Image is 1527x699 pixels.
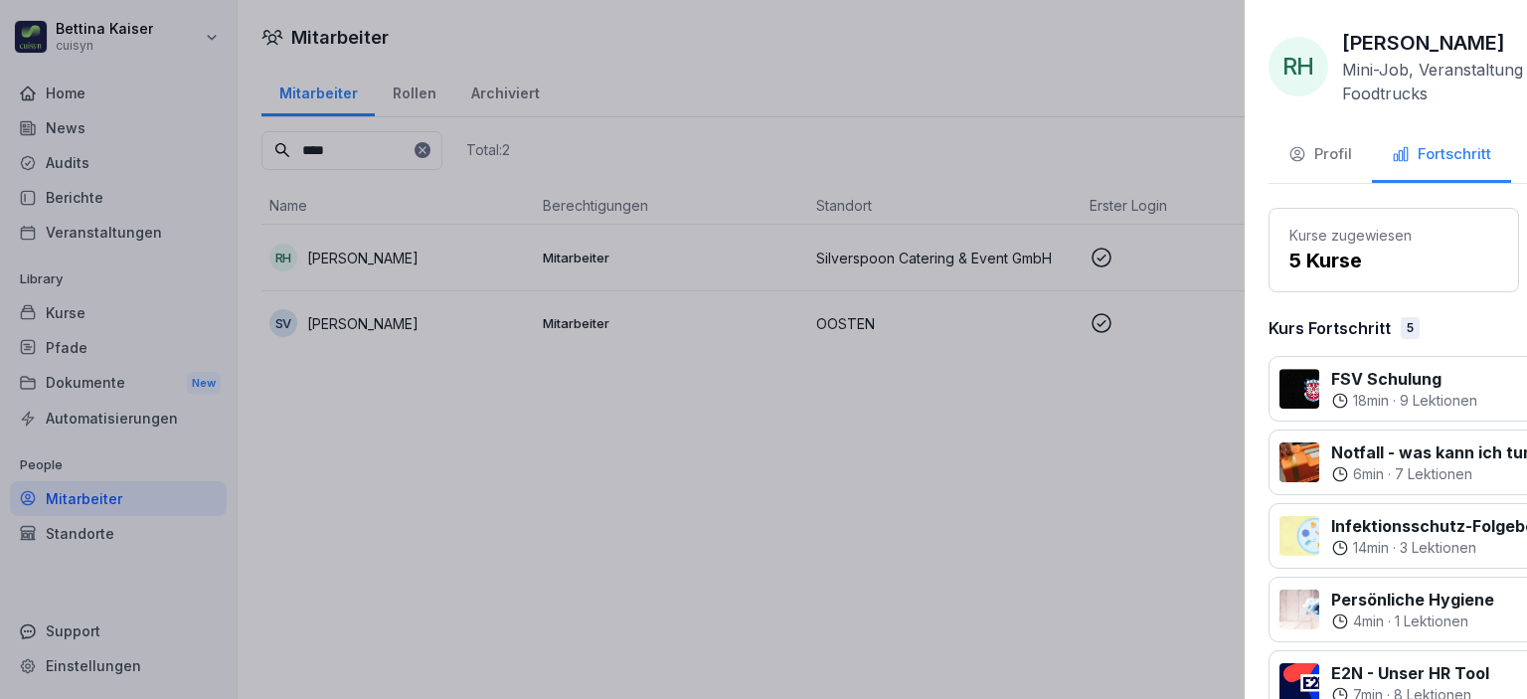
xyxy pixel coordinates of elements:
[1395,464,1472,484] p: 7 Lektionen
[1331,367,1477,391] p: FSV Schulung
[1331,391,1477,411] div: ·
[1269,37,1328,96] div: RH
[1353,464,1384,484] p: 6 min
[1372,129,1511,183] button: Fortschritt
[1289,225,1498,246] p: Kurse zugewiesen
[1392,143,1491,166] div: Fortschritt
[1331,588,1494,612] p: Persönliche Hygiene
[1331,661,1489,685] p: E2N - Unser HR Tool
[1342,28,1505,58] p: [PERSON_NAME]
[1269,316,1391,340] p: Kurs Fortschritt
[1353,391,1389,411] p: 18 min
[1400,391,1477,411] p: 9 Lektionen
[1269,129,1372,183] button: Profil
[1288,143,1352,166] div: Profil
[1331,612,1494,631] div: ·
[1289,246,1498,275] p: 5 Kurse
[1400,538,1476,558] p: 3 Lektionen
[1353,612,1384,631] p: 4 min
[1401,317,1420,339] div: 5
[1353,538,1389,558] p: 14 min
[1395,612,1468,631] p: 1 Lektionen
